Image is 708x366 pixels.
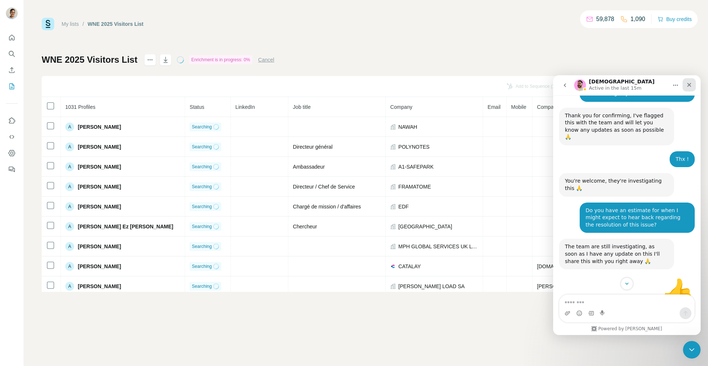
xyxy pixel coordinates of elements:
[192,144,212,150] span: Searching
[192,183,212,190] span: Searching
[235,104,255,110] span: LinkedIn
[683,341,701,359] iframe: Intercom live chat
[6,114,18,127] button: Use Surfe on LinkedIn
[78,223,173,230] span: [PERSON_NAME] Ez [PERSON_NAME]
[657,14,692,24] button: Buy credits
[6,163,18,176] button: Feedback
[6,146,18,160] button: Dashboard
[258,56,274,63] button: Cancel
[398,183,431,190] span: FRAMATOME
[78,183,121,190] span: [PERSON_NAME]
[192,243,212,250] span: Searching
[42,54,138,66] h1: WNE 2025 Visitors List
[83,20,84,28] li: /
[78,123,121,131] span: [PERSON_NAME]
[398,223,452,230] span: [GEOGRAPHIC_DATA]
[192,263,212,270] span: Searching
[398,123,417,131] span: NAWAH
[596,15,614,24] p: 59,878
[537,104,578,110] span: Company website
[78,143,121,151] span: [PERSON_NAME]
[398,283,465,290] span: [PERSON_NAME] LOAD SA
[78,263,121,270] span: [PERSON_NAME]
[293,144,332,150] span: Directeur général
[192,124,212,130] span: Searching
[511,104,526,110] span: Mobile
[192,283,212,290] span: Searching
[65,142,74,151] div: A
[42,18,54,30] img: Surfe Logo
[189,55,252,64] div: Enrichment is in progress: 0%
[192,203,212,210] span: Searching
[398,143,430,151] span: POLYNOTES
[65,222,74,231] div: A
[6,80,18,93] button: My lists
[631,15,645,24] p: 1,090
[6,130,18,144] button: Use Surfe API
[78,163,121,170] span: [PERSON_NAME]
[190,104,204,110] span: Status
[65,242,74,251] div: A
[390,104,412,110] span: Company
[65,162,74,171] div: A
[6,31,18,44] button: Quick start
[293,224,317,229] span: Chercheur
[537,283,621,289] span: [PERSON_NAME][DOMAIN_NAME]
[78,283,121,290] span: [PERSON_NAME]
[6,7,18,19] img: Avatar
[293,204,361,210] span: Chargé de mission / d'affaires
[487,104,500,110] span: Email
[88,20,143,28] div: WNE 2025 Visitors List
[65,182,74,191] div: A
[293,104,310,110] span: Job title
[62,21,79,27] a: My lists
[553,75,701,335] iframe: Intercom live chat
[65,262,74,271] div: A
[398,243,478,250] span: MPH GLOBAL SERVICES UK LTD
[398,203,409,210] span: EDF
[65,122,74,131] div: A
[6,63,18,77] button: Enrich CSV
[78,243,121,250] span: [PERSON_NAME]
[65,202,74,211] div: A
[65,282,74,291] div: A
[537,263,578,269] span: [DOMAIN_NAME]
[398,163,433,170] span: A1-SAFEPARK
[65,104,96,110] span: 1031 Profiles
[192,223,212,230] span: Searching
[293,164,324,170] span: Ambassadeur
[390,263,396,269] img: company-logo
[192,163,212,170] span: Searching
